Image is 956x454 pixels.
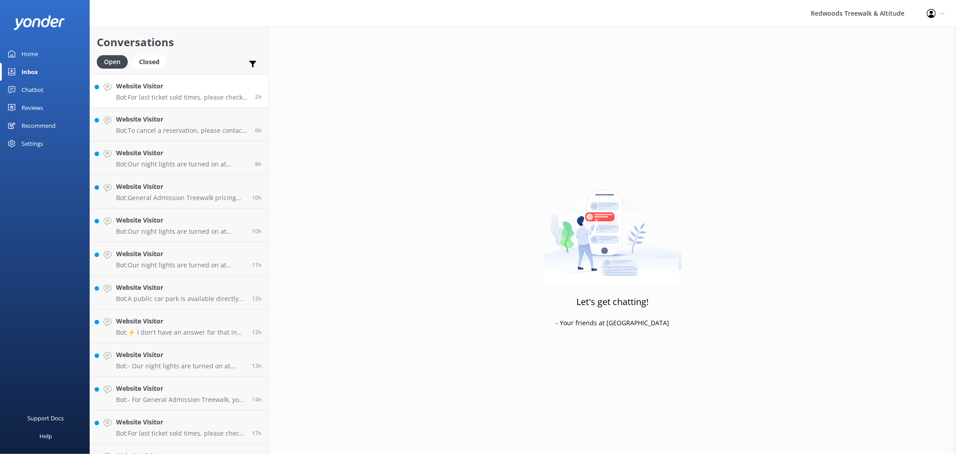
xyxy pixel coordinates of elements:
[90,108,268,141] a: Website VisitorBot:To cancel a reservation, please contact us at [EMAIL_ADDRESS][DOMAIN_NAME] or ...
[116,295,245,303] p: Bot: A public car park is available directly underneath the Treewalk and is free of charge. It is...
[22,117,56,135] div: Recommend
[132,55,166,69] div: Closed
[116,182,245,192] h4: Website Visitor
[252,328,262,336] span: Oct 05 2025 07:26pm (UTC +13:00) Pacific/Auckland
[22,45,38,63] div: Home
[116,160,248,168] p: Bot: Our night lights are turned on at sunset, and the night walk starts 20 minutes thereafter. E...
[90,209,268,242] a: Website VisitorBot:Our night lights are turned on at sunset, and the night walk starts 20 minutes...
[116,148,248,158] h4: Website Visitor
[116,114,248,124] h4: Website Visitor
[116,194,245,202] p: Bot: General Admission Treewalk pricing starts at $42 for adults (16+ years) and $26 for children...
[132,57,171,66] a: Closed
[255,93,262,100] span: Oct 06 2025 06:10am (UTC +13:00) Pacific/Auckland
[39,427,52,445] div: Help
[255,160,262,168] span: Oct 05 2025 11:42pm (UTC +13:00) Pacific/Auckland
[116,417,245,427] h4: Website Visitor
[97,57,132,66] a: Open
[13,15,65,30] img: yonder-white-logo.png
[90,141,268,175] a: Website VisitorBot:Our night lights are turned on at sunset, and the night walk starts 20 minutes...
[90,175,268,209] a: Website VisitorBot:General Admission Treewalk pricing starts at $42 for adults (16+ years) and $2...
[116,384,245,393] h4: Website Visitor
[116,249,245,259] h4: Website Visitor
[252,396,262,403] span: Oct 05 2025 06:09pm (UTC +13:00) Pacific/Auckland
[116,215,245,225] h4: Website Visitor
[116,396,245,404] p: Bot: - For General Admission Treewalk, you can arrive anytime from opening, which is 9 AM. - For ...
[22,81,43,99] div: Chatbot
[116,93,248,101] p: Bot: For last ticket sold times, please check our website FAQs at [URL][DOMAIN_NAME].
[97,34,262,51] h2: Conversations
[22,99,43,117] div: Reviews
[28,409,64,427] div: Support Docs
[252,429,262,437] span: Oct 05 2025 03:13pm (UTC +13:00) Pacific/Auckland
[116,227,245,236] p: Bot: Our night lights are turned on at sunset, and the night walk starts 20 minutes thereafter. E...
[90,276,268,310] a: Website VisitorBot:A public car park is available directly underneath the Treewalk and is free of...
[116,81,248,91] h4: Website Visitor
[116,362,245,370] p: Bot: - Our night lights are turned on at sunset, and the night walk starts 20 minutes thereafter....
[556,318,669,328] p: - Your friends at [GEOGRAPHIC_DATA]
[90,343,268,377] a: Website VisitorBot:- Our night lights are turned on at sunset, and the night walk starts 20 minut...
[252,261,262,269] span: Oct 05 2025 08:25pm (UTC +13:00) Pacific/Auckland
[116,316,245,326] h4: Website Visitor
[252,194,262,201] span: Oct 05 2025 09:34pm (UTC +13:00) Pacific/Auckland
[90,74,268,108] a: Website VisitorBot:For last ticket sold times, please check our website FAQs at [URL][DOMAIN_NAME...
[252,295,262,302] span: Oct 05 2025 08:15pm (UTC +13:00) Pacific/Auckland
[116,350,245,360] h4: Website Visitor
[22,135,43,153] div: Settings
[576,295,649,309] h3: Let's get chatting!
[90,242,268,276] a: Website VisitorBot:Our night lights are turned on at sunset, and the night walk starts 20 minutes...
[116,328,245,336] p: Bot: ⚡ I don't have an answer for that in my knowledge base. Please try and rephrase your questio...
[255,127,262,134] span: Oct 06 2025 01:36am (UTC +13:00) Pacific/Auckland
[90,377,268,410] a: Website VisitorBot:- For General Admission Treewalk, you can arrive anytime from opening, which i...
[90,410,268,444] a: Website VisitorBot:For last ticket sold times, please check our website FAQs at [URL][DOMAIN_NAME...
[90,310,268,343] a: Website VisitorBot:⚡ I don't have an answer for that in my knowledge base. Please try and rephras...
[116,283,245,292] h4: Website Visitor
[543,171,682,283] img: artwork of a man stealing a conversation from at giant smartphone
[116,429,245,437] p: Bot: For last ticket sold times, please check our website FAQs at [URL][DOMAIN_NAME].
[252,227,262,235] span: Oct 05 2025 09:19pm (UTC +13:00) Pacific/Auckland
[22,63,38,81] div: Inbox
[252,362,262,370] span: Oct 05 2025 06:56pm (UTC +13:00) Pacific/Auckland
[116,261,245,269] p: Bot: Our night lights are turned on at sunset, and the night walk starts 20 minutes thereafter. E...
[116,127,248,135] p: Bot: To cancel a reservation, please contact us at [EMAIL_ADDRESS][DOMAIN_NAME] or call [PHONE_NU...
[97,55,128,69] div: Open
